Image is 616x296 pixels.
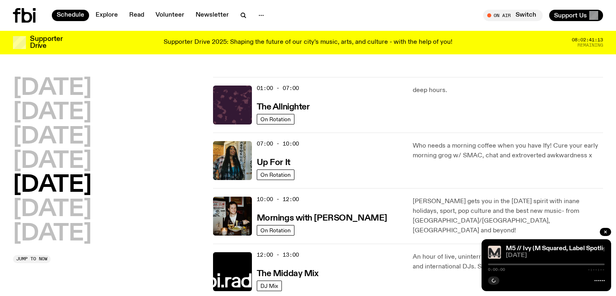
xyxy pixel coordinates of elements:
[506,253,605,259] span: [DATE]
[257,212,387,223] a: Mornings with [PERSON_NAME]
[588,268,605,272] span: -:--:--
[549,10,603,21] button: Support Us
[260,172,291,178] span: On Rotation
[91,10,123,21] a: Explore
[413,252,603,272] p: An hour of live, uninterrupted music from some of the best local and international DJs. Start you...
[413,86,603,95] p: deep hours.
[260,116,291,122] span: On Rotation
[260,227,291,233] span: On Rotation
[164,39,452,46] p: Supporter Drive 2025: Shaping the future of our city’s music, arts, and culture - with the help o...
[506,245,615,252] a: M5 // Ivy (M Squared, Label Spotlight)
[257,281,282,291] a: DJ Mix
[30,36,62,49] h3: Supporter Drive
[413,197,603,236] p: [PERSON_NAME] gets you in the [DATE] spirit with inane holidays, sport, pop culture and the best ...
[483,10,543,21] button: On AirSwitch
[257,169,294,180] a: On Rotation
[257,114,294,124] a: On Rotation
[191,10,234,21] a: Newsletter
[13,101,92,124] button: [DATE]
[572,38,603,42] span: 08:02:41:13
[578,43,603,47] span: Remaining
[16,257,47,261] span: Jump to now
[257,214,387,223] h3: Mornings with [PERSON_NAME]
[124,10,149,21] a: Read
[13,223,92,245] button: [DATE]
[257,140,299,148] span: 07:00 - 10:00
[257,225,294,236] a: On Rotation
[13,174,92,197] button: [DATE]
[257,101,310,112] a: The Allnighter
[151,10,189,21] a: Volunteer
[52,10,89,21] a: Schedule
[257,157,290,167] a: Up For It
[213,197,252,236] img: Sam blankly stares at the camera, brightly lit by a camera flash wearing a hat collared shirt and...
[13,255,51,263] button: Jump to now
[554,12,587,19] span: Support Us
[260,283,278,289] span: DJ Mix
[13,77,92,100] button: [DATE]
[13,198,92,221] button: [DATE]
[257,268,319,278] a: The Midday Mix
[257,84,299,92] span: 01:00 - 07:00
[413,141,603,161] p: Who needs a morning coffee when you have Ify! Cure your early morning grog w/ SMAC, chat and extr...
[488,268,505,272] span: 0:00:00
[257,270,319,278] h3: The Midday Mix
[13,150,92,173] button: [DATE]
[213,141,252,180] img: Ify - a Brown Skin girl with black braided twists, looking up to the side with her tongue stickin...
[257,195,299,203] span: 10:00 - 12:00
[257,159,290,167] h3: Up For It
[257,251,299,259] span: 12:00 - 13:00
[13,126,92,148] button: [DATE]
[257,103,310,112] h3: The Allnighter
